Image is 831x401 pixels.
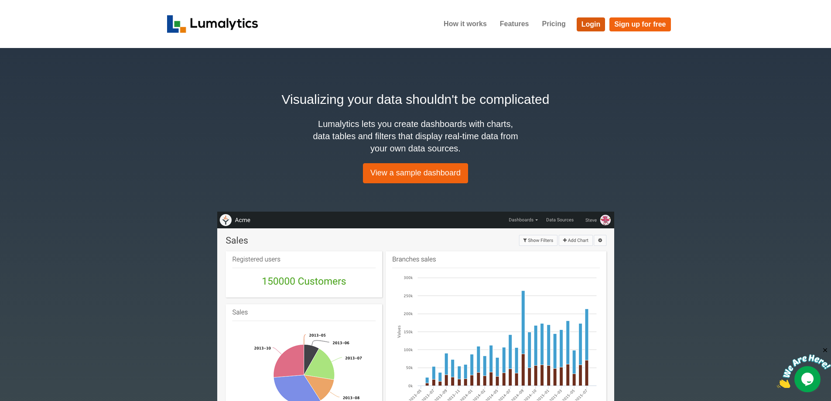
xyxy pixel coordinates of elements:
[535,13,572,35] a: Pricing
[609,17,670,31] a: Sign up for free
[777,346,831,388] iframe: chat widget
[577,17,605,31] a: Login
[311,118,520,154] h4: Lumalytics lets you create dashboards with charts, data tables and filters that display real-time...
[167,15,258,33] img: logo_v2-f34f87db3d4d9f5311d6c47995059ad6168825a3e1eb260e01c8041e89355404.png
[493,13,536,35] a: Features
[437,13,493,35] a: How it works
[167,89,664,109] h2: Visualizing your data shouldn't be complicated
[363,163,468,183] a: View a sample dashboard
